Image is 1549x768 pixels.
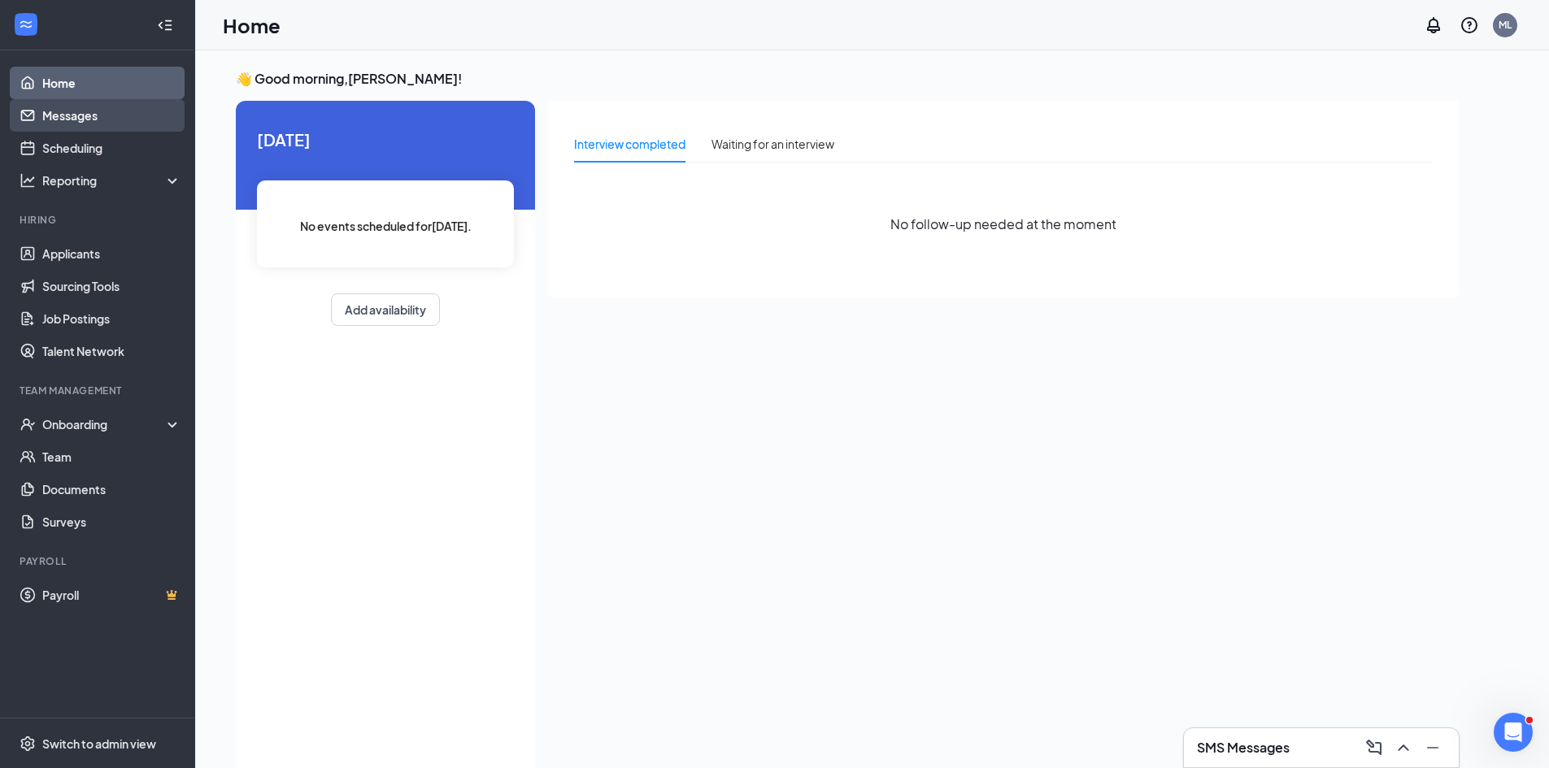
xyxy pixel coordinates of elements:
[1390,735,1416,761] button: ChevronUp
[1423,738,1442,757] svg: Minimize
[1420,735,1446,761] button: Minimize
[20,416,36,432] svg: UserCheck
[1361,735,1387,761] button: ComposeMessage
[42,579,181,611] a: PayrollCrown
[20,172,36,189] svg: Analysis
[1197,739,1290,757] h3: SMS Messages
[1460,15,1479,35] svg: QuestionInfo
[42,172,182,189] div: Reporting
[42,416,168,432] div: Onboarding
[223,11,281,39] h1: Home
[236,70,1459,88] h3: 👋 Good morning, [PERSON_NAME] !
[257,127,514,152] span: [DATE]
[18,16,34,33] svg: WorkstreamLogo
[157,17,173,33] svg: Collapse
[20,735,36,752] svg: Settings
[42,132,181,164] a: Scheduling
[42,270,181,302] a: Sourcing Tools
[890,214,1116,234] span: No follow-up needed at the moment
[1499,18,1512,32] div: ML
[42,67,181,99] a: Home
[1494,713,1533,752] iframe: Intercom live chat
[42,735,156,752] div: Switch to admin view
[711,135,834,153] div: Waiting for an interview
[1424,15,1443,35] svg: Notifications
[20,554,178,568] div: Payroll
[20,213,178,227] div: Hiring
[574,135,685,153] div: Interview completed
[42,237,181,270] a: Applicants
[1394,738,1413,757] svg: ChevronUp
[42,505,181,538] a: Surveys
[42,302,181,335] a: Job Postings
[331,293,440,326] button: Add availability
[42,473,181,505] a: Documents
[42,440,181,473] a: Team
[1364,738,1384,757] svg: ComposeMessage
[20,384,178,397] div: Team Management
[42,99,181,132] a: Messages
[42,335,181,367] a: Talent Network
[300,217,472,235] span: No events scheduled for [DATE] .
